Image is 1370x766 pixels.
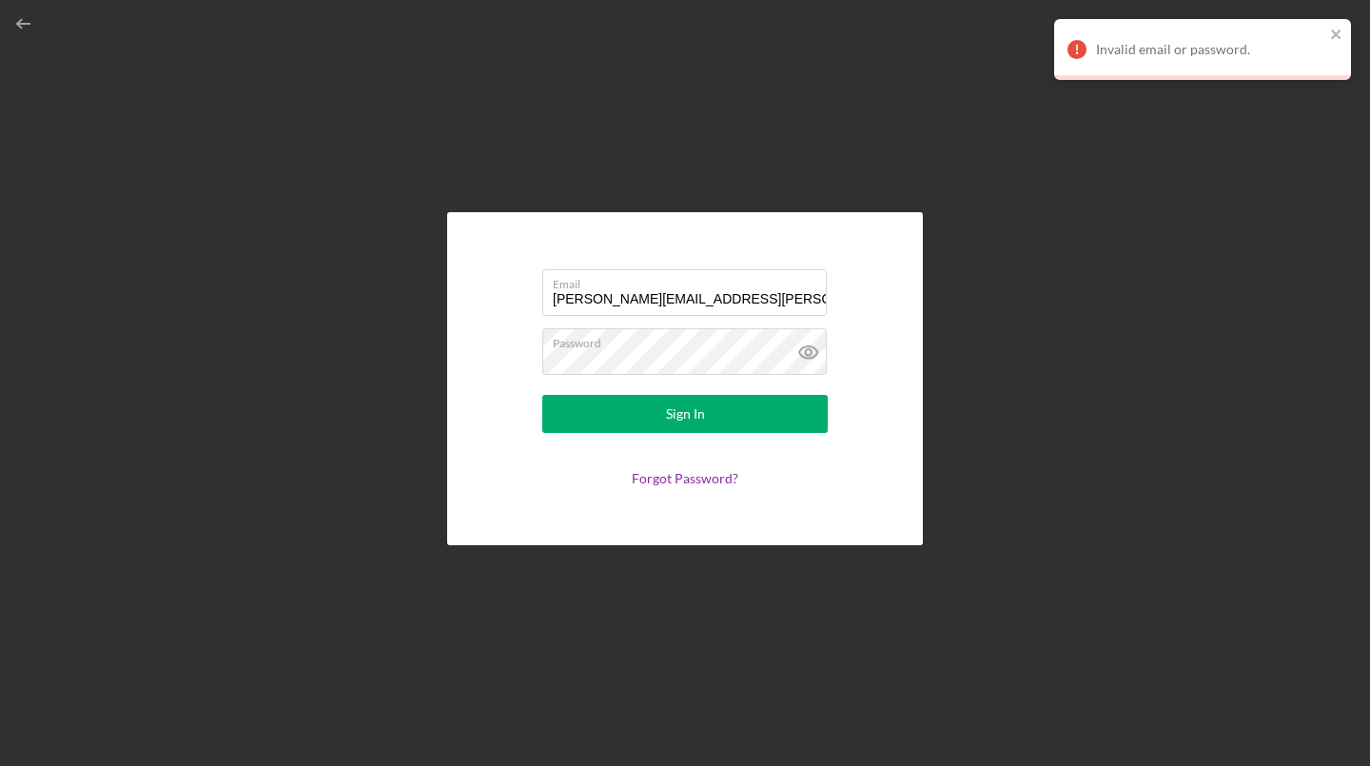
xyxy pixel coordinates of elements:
div: Invalid email or password. [1096,42,1324,57]
label: Email [553,270,827,291]
a: Forgot Password? [632,470,738,486]
label: Password [553,329,827,350]
button: close [1330,27,1343,45]
button: Sign In [542,395,828,433]
div: Sign In [666,395,705,433]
